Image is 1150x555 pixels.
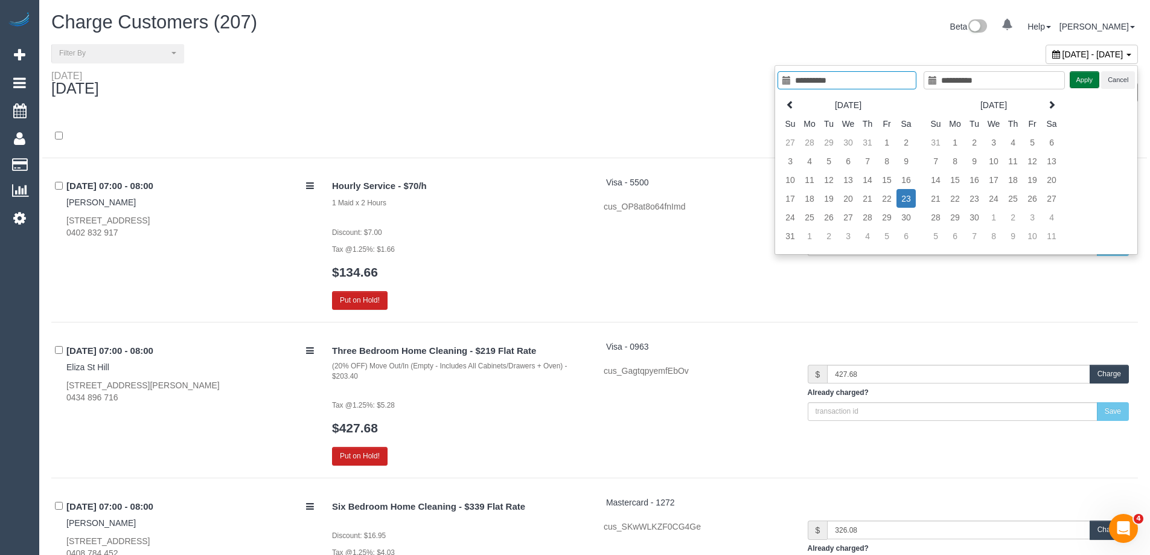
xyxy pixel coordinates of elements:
iframe: Intercom live chat [1109,514,1138,543]
td: 27 [839,208,858,226]
td: 8 [984,226,1003,245]
span: [DATE] - [DATE] [1062,50,1123,59]
td: 10 [781,170,800,189]
td: 26 [819,208,839,226]
div: [DATE] [51,71,111,97]
h4: [DATE] 07:00 - 08:00 [66,502,314,512]
td: 2 [1003,208,1023,226]
small: Discount: $16.95 [332,531,386,540]
td: 3 [984,133,1003,152]
h5: Already charged? [808,545,1129,553]
td: 15 [945,170,965,189]
small: Tax @1.25%: $5.28 [332,401,395,409]
td: 24 [984,189,1003,208]
td: 11 [800,170,819,189]
input: transaction id [808,402,1097,421]
td: 29 [945,208,965,226]
td: 30 [896,208,916,226]
td: 28 [858,208,877,226]
td: 21 [926,189,945,208]
td: 22 [877,189,896,208]
td: 16 [965,170,984,189]
small: Tax @1.25%: $1.66 [332,245,395,254]
small: Discount: $7.00 [332,228,382,237]
td: 1 [800,226,819,245]
td: 12 [819,170,839,189]
h4: Hourly Service - $70/h [332,181,586,191]
h4: [DATE] 07:00 - 08:00 [66,181,314,191]
td: 30 [965,208,984,226]
td: 22 [945,189,965,208]
td: 25 [800,208,819,226]
td: 27 [781,133,800,152]
td: 9 [965,152,984,170]
a: Visa - 5500 [606,178,649,187]
td: 16 [896,170,916,189]
div: [STREET_ADDRESS] 0402 832 917 [66,214,314,239]
td: 11 [1042,226,1061,245]
td: 4 [1003,133,1023,152]
td: 1 [877,133,896,152]
td: 5 [877,226,896,245]
td: 2 [819,226,839,245]
div: [STREET_ADDRESS][PERSON_NAME] 0434 896 716 [66,379,314,403]
td: 23 [965,189,984,208]
a: Automaid Logo [7,12,31,29]
td: 20 [1042,170,1061,189]
td: 3 [781,152,800,170]
th: Sa [896,114,916,133]
td: 13 [839,170,858,189]
td: 7 [858,152,877,170]
a: $134.66 [332,265,378,279]
a: [PERSON_NAME] [66,197,136,207]
a: [PERSON_NAME] [1059,22,1135,31]
button: Charge [1090,365,1129,383]
td: 28 [800,133,819,152]
td: 2 [965,133,984,152]
th: Sa [1042,114,1061,133]
th: Mo [800,114,819,133]
td: 15 [877,170,896,189]
td: 14 [858,170,877,189]
div: cus_GagtqpyemfEbOv [604,365,790,377]
td: 29 [877,208,896,226]
span: Charge Customers (207) [51,11,257,33]
td: 18 [1003,170,1023,189]
small: 1 Maid x 2 Hours [332,199,386,207]
td: 13 [1042,152,1061,170]
th: We [839,114,858,133]
span: 4 [1134,514,1143,524]
td: 8 [945,152,965,170]
a: Help [1027,22,1051,31]
td: 26 [1023,189,1042,208]
td: 9 [1003,226,1023,245]
td: 6 [839,152,858,170]
td: 5 [819,152,839,170]
td: 25 [1003,189,1023,208]
h4: Six Bedroom Home Cleaning - $339 Flat Rate [332,502,586,512]
button: Put on Hold! [332,291,388,310]
td: 5 [1023,133,1042,152]
button: Filter By [51,44,184,63]
h5: Already charged? [808,389,1129,397]
td: 19 [1023,170,1042,189]
td: 31 [858,133,877,152]
th: [DATE] [800,95,896,114]
td: 6 [1042,133,1061,152]
div: (20% OFF) Move Out/In (Empty - Includes All Cabinets/Drawers + Oven) - $203.40 [332,361,586,382]
td: 17 [781,189,800,208]
td: 20 [839,189,858,208]
td: 31 [781,226,800,245]
span: Mastercard - 1272 [606,498,675,507]
span: $ [808,521,828,539]
td: 1 [984,208,1003,226]
td: 3 [839,226,858,245]
span: Filter By [59,48,168,59]
td: 8 [877,152,896,170]
div: cus_OP8at8o64fnImd [604,201,790,213]
th: Fr [1023,114,1042,133]
a: [PERSON_NAME] [66,518,136,528]
span: Visa - 0963 [606,342,649,351]
h4: [DATE] 07:00 - 08:00 [66,346,314,356]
